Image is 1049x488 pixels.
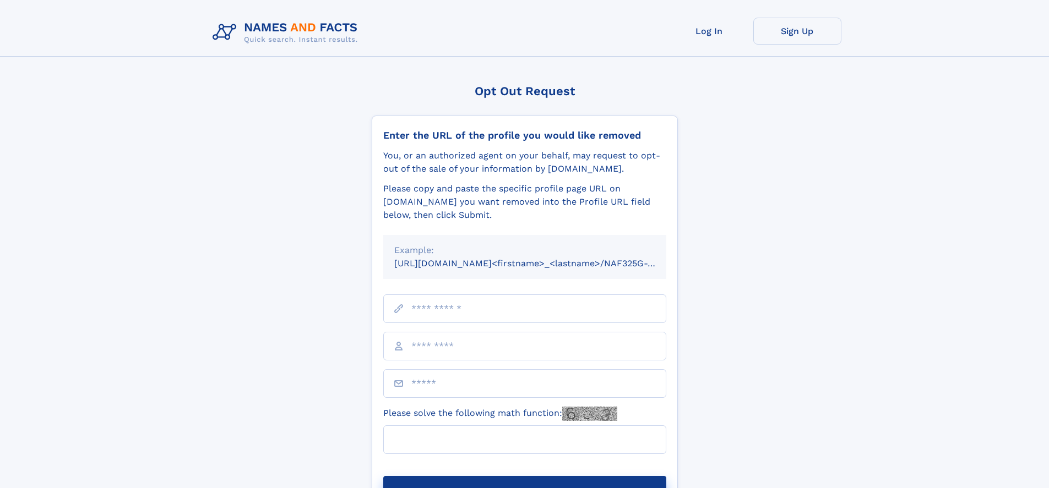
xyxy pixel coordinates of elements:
[753,18,841,45] a: Sign Up
[383,407,617,421] label: Please solve the following math function:
[383,182,666,222] div: Please copy and paste the specific profile page URL on [DOMAIN_NAME] you want removed into the Pr...
[665,18,753,45] a: Log In
[208,18,367,47] img: Logo Names and Facts
[383,129,666,141] div: Enter the URL of the profile you would like removed
[394,258,687,268] small: [URL][DOMAIN_NAME]<firstname>_<lastname>/NAF325G-xxxxxxxx
[372,84,678,98] div: Opt Out Request
[394,244,655,257] div: Example:
[383,149,666,176] div: You, or an authorized agent on your behalf, may request to opt-out of the sale of your informatio...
